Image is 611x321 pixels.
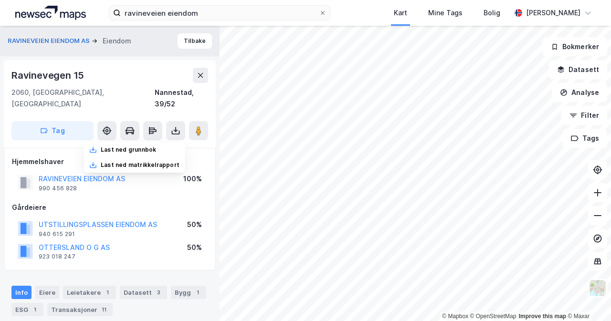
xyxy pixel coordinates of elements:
div: Datasett [120,286,167,299]
div: Leietakere [63,286,116,299]
div: 1 [103,288,112,297]
button: Bokmerker [543,37,607,56]
div: Bygg [171,286,206,299]
a: Mapbox [442,313,468,320]
div: [PERSON_NAME] [526,7,580,19]
div: ESG [11,303,43,316]
div: Info [11,286,32,299]
div: 3 [154,288,163,297]
img: logo.a4113a55bc3d86da70a041830d287a7e.svg [15,6,86,20]
div: 50% [187,242,202,253]
button: Tilbake [178,33,212,49]
div: 923 018 247 [39,253,75,260]
div: Last ned matrikkelrapport [101,161,179,169]
div: Mine Tags [428,7,463,19]
div: 100% [183,173,202,185]
div: 11 [99,305,109,314]
div: 2060, [GEOGRAPHIC_DATA], [GEOGRAPHIC_DATA] [11,87,155,110]
div: Eiendom [103,35,131,47]
button: Datasett [549,60,607,79]
iframe: Chat Widget [563,275,611,321]
a: OpenStreetMap [470,313,516,320]
button: Tags [563,129,607,148]
div: 990 456 828 [39,185,77,192]
div: Eiere [35,286,59,299]
div: Nannestad, 39/52 [155,87,208,110]
div: Transaksjoner [47,303,113,316]
button: Analyse [552,83,607,102]
div: 1 [30,305,40,314]
div: Gårdeiere [12,202,208,213]
div: 50% [187,219,202,230]
div: Bolig [484,7,500,19]
div: Kart [394,7,407,19]
div: Last ned grunnbok [101,146,156,154]
div: Ravinevegen 15 [11,68,86,83]
button: Tag [11,121,94,140]
div: 940 615 291 [39,230,75,238]
div: 1 [193,288,202,297]
button: Filter [561,106,607,125]
a: Improve this map [519,313,566,320]
input: Søk på adresse, matrikkel, gårdeiere, leietakere eller personer [121,6,319,20]
button: RAVINEVEIEN EIENDOM AS [8,36,92,46]
div: Hjemmelshaver [12,156,208,167]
